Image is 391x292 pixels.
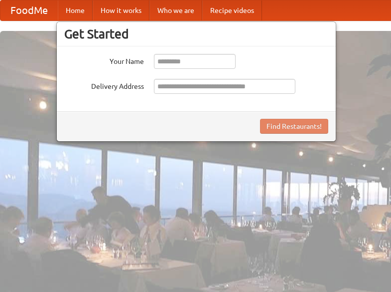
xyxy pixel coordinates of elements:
[149,0,202,20] a: Who we are
[260,119,328,134] button: Find Restaurants!
[64,26,328,41] h3: Get Started
[93,0,149,20] a: How it works
[64,54,144,66] label: Your Name
[64,79,144,91] label: Delivery Address
[0,0,58,20] a: FoodMe
[58,0,93,20] a: Home
[202,0,262,20] a: Recipe videos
